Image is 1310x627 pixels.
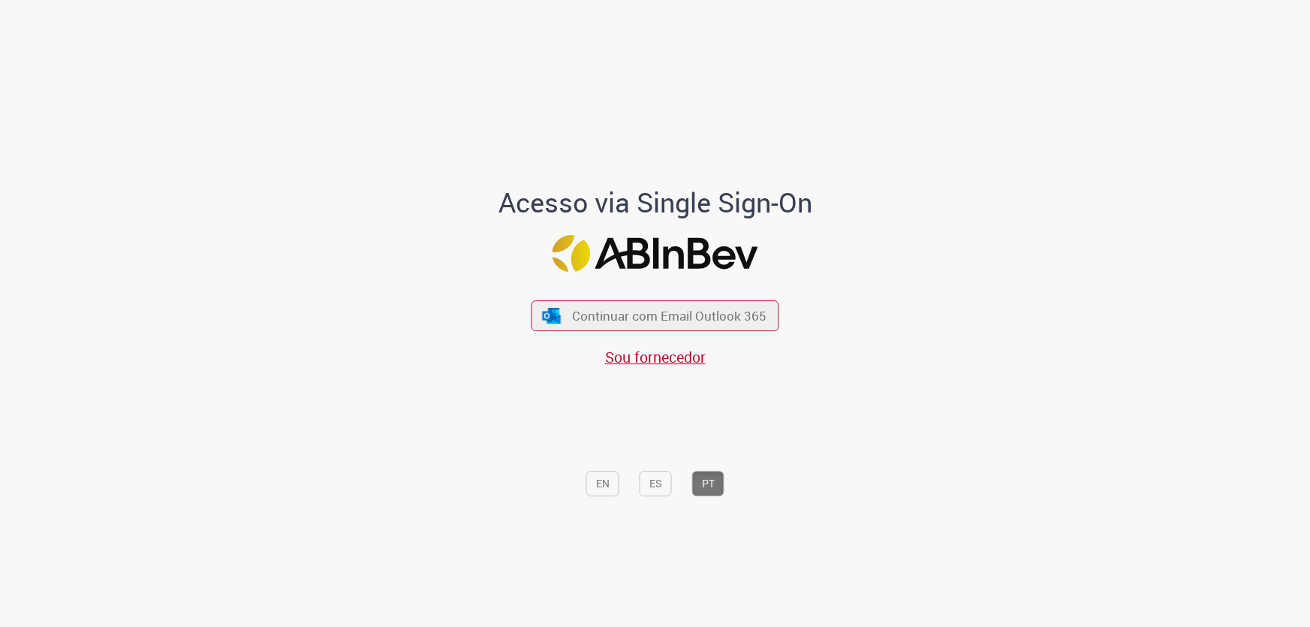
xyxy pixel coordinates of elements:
img: ícone Azure/Microsoft 360 [541,308,562,324]
img: Logo ABInBev [553,236,758,273]
button: ES [640,471,672,496]
a: Sou fornecedor [605,347,706,367]
button: EN [586,471,619,496]
button: PT [692,471,724,496]
span: Continuar com Email Outlook 365 [572,307,766,324]
button: ícone Azure/Microsoft 360 Continuar com Email Outlook 365 [532,300,779,331]
h1: Acesso via Single Sign-On [447,188,863,218]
